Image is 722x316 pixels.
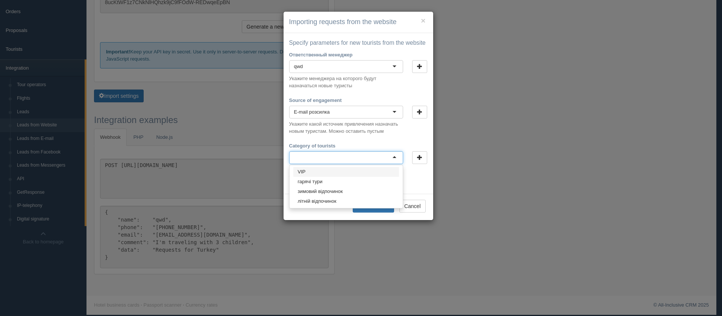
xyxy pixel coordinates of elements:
[399,200,426,213] button: Cancel
[293,167,399,177] div: VIP
[293,187,399,196] div: зимовий відпочинок
[289,51,403,58] label: Ответственный менеджер
[289,75,403,89] p: Укажите менеджера на которого будут назначаться новые туристы
[289,97,403,104] label: Source of engagement
[293,177,399,187] div: гарячі тури
[371,203,383,209] b: Save
[294,108,330,116] div: E-mail розсилка
[289,142,403,149] label: Category of tourists
[289,17,428,27] h4: Importing requests from the website
[421,17,425,24] button: ×
[294,63,303,70] div: qwd
[289,39,428,47] p: Specify parameters for new tourists from the website
[293,196,399,206] div: літній відпочинок
[289,120,403,135] p: Укажите какой источник привлечения назначать новым туристам. Можно оставить пустым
